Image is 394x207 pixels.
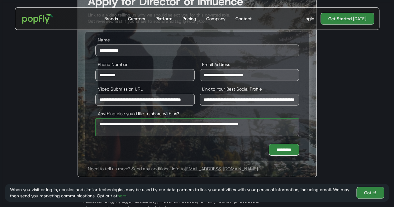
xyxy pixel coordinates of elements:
[95,86,195,92] label: Video Submission URL
[78,166,316,172] div: Need to tell us more? Send any additional info to
[18,9,58,28] a: home
[200,61,299,68] label: Email Address
[102,8,121,30] a: Brands
[303,16,314,22] div: Login
[203,8,228,30] a: Company
[10,186,351,199] div: When you visit or log in, cookies and similar technologies may be used by our data partners to li...
[128,16,145,22] div: Creators
[95,61,195,68] label: Phone Number
[95,37,299,43] label: Name
[153,8,175,30] a: Platform
[155,16,172,22] div: Platform
[85,32,309,161] form: Director of Influence Application
[182,16,196,22] div: Pricing
[185,166,258,172] a: [EMAIL_ADDRESS][DOMAIN_NAME]
[180,8,198,30] a: Pricing
[206,16,225,22] div: Company
[320,13,374,25] a: Get Started [DATE]
[95,111,299,117] label: Anything else you'd like to share with us?
[126,8,148,30] a: Creators
[356,187,384,199] a: Got It!
[117,193,126,199] a: here
[235,16,251,22] div: Contact
[104,16,118,22] div: Brands
[301,16,317,22] a: Login
[200,86,299,92] label: Link to Your Best Social Profile
[233,8,254,30] a: Contact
